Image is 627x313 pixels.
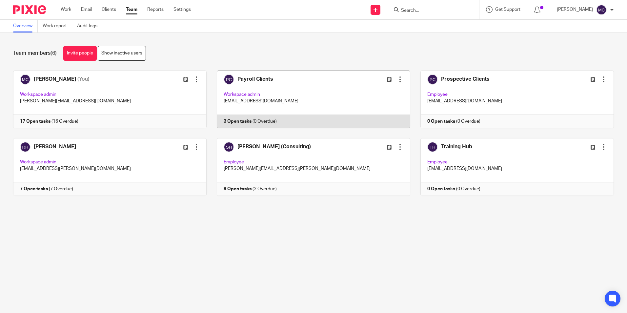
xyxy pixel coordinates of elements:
a: Email [81,6,92,13]
h1: Team members [13,50,57,57]
a: Settings [173,6,191,13]
a: Work [61,6,71,13]
a: Show inactive users [98,46,146,61]
span: Get Support [495,7,520,12]
a: Work report [43,20,72,32]
span: (6) [51,51,57,56]
a: Clients [102,6,116,13]
img: svg%3E [596,5,607,15]
a: Reports [147,6,164,13]
img: Pixie [13,5,46,14]
a: Overview [13,20,38,32]
p: [PERSON_NAME] [557,6,593,13]
a: Invite people [63,46,97,61]
input: Search [400,8,459,14]
a: Team [126,6,137,13]
a: Audit logs [77,20,102,32]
